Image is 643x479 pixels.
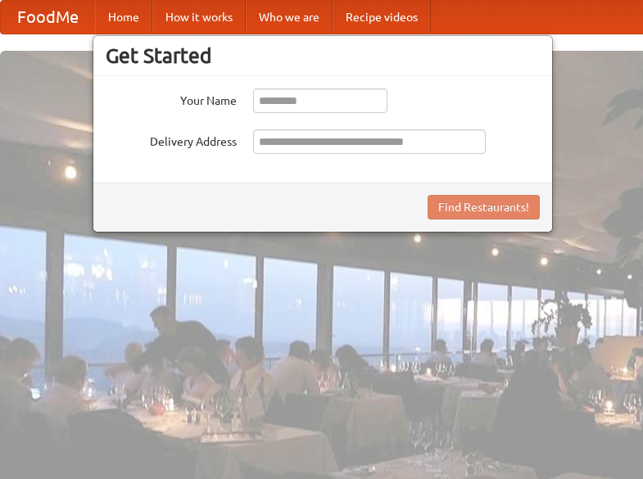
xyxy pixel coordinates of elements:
[106,129,237,150] label: Delivery Address
[152,1,246,34] a: How it works
[1,1,95,34] a: FoodMe
[333,1,431,34] a: Recipe videos
[246,1,333,34] a: Who we are
[106,43,540,68] h3: Get Started
[95,1,152,34] a: Home
[106,88,237,109] label: Your Name
[428,195,540,219] button: Find Restaurants!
